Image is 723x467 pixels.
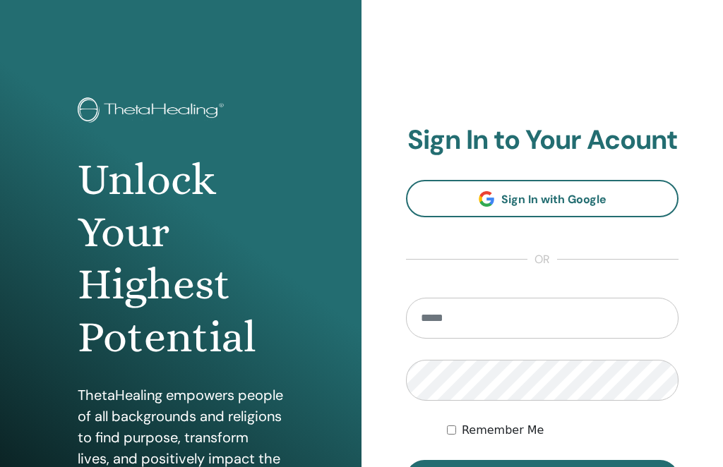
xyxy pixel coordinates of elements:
[406,180,679,217] a: Sign In with Google
[447,422,679,439] div: Keep me authenticated indefinitely or until I manually logout
[501,192,607,207] span: Sign In with Google
[462,422,544,439] label: Remember Me
[527,251,557,268] span: or
[78,154,283,364] h1: Unlock Your Highest Potential
[406,124,679,157] h2: Sign In to Your Acount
